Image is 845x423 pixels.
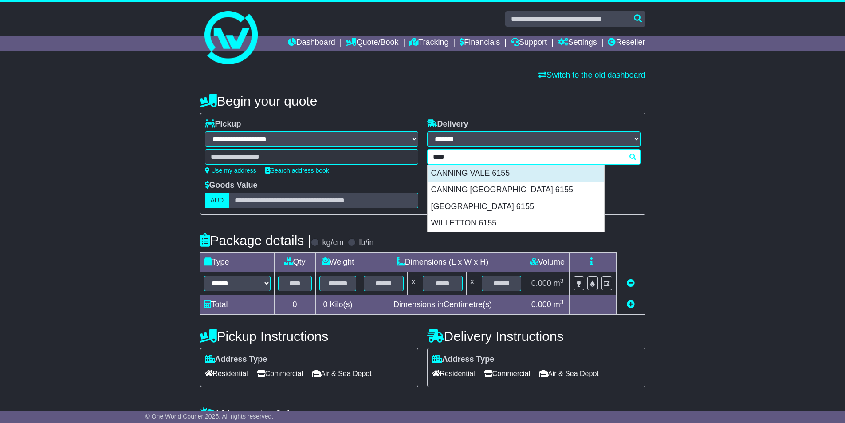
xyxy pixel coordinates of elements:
[538,71,645,79] a: Switch to the old dashboard
[484,367,530,380] span: Commercial
[554,279,564,288] span: m
[205,355,267,364] label: Address Type
[265,167,329,174] a: Search address book
[531,300,551,309] span: 0.000
[323,300,327,309] span: 0
[460,36,500,51] a: Financials
[432,367,475,380] span: Residential
[200,295,274,315] td: Total
[558,36,597,51] a: Settings
[257,367,303,380] span: Commercial
[531,279,551,288] span: 0.000
[205,367,248,380] span: Residential
[627,300,635,309] a: Add new item
[200,407,645,422] h4: Warranty & Insurance
[200,233,311,248] h4: Package details |
[360,295,525,315] td: Dimensions in Centimetre(s)
[346,36,398,51] a: Quote/Book
[428,198,604,215] div: [GEOGRAPHIC_DATA] 6155
[409,36,448,51] a: Tracking
[359,238,373,248] label: lb/in
[274,295,315,315] td: 0
[408,272,419,295] td: x
[428,182,604,198] div: CANNING [GEOGRAPHIC_DATA] 6155
[322,238,343,248] label: kg/cm
[554,300,564,309] span: m
[205,181,258,190] label: Goods Value
[205,193,230,208] label: AUD
[312,367,372,380] span: Air & Sea Depot
[200,94,645,108] h4: Begin your quote
[560,277,564,284] sup: 3
[315,295,360,315] td: Kilo(s)
[427,329,645,344] h4: Delivery Instructions
[427,149,641,165] typeahead: Please provide city
[608,36,645,51] a: Reseller
[315,253,360,272] td: Weight
[428,165,604,182] div: CANNING VALE 6155
[627,279,635,288] a: Remove this item
[511,36,547,51] a: Support
[200,253,274,272] td: Type
[427,119,468,129] label: Delivery
[200,329,418,344] h4: Pickup Instructions
[205,167,256,174] a: Use my address
[274,253,315,272] td: Qty
[525,253,570,272] td: Volume
[145,413,274,420] span: © One World Courier 2025. All rights reserved.
[288,36,335,51] a: Dashboard
[560,299,564,305] sup: 3
[205,119,241,129] label: Pickup
[432,355,495,364] label: Address Type
[360,253,525,272] td: Dimensions (L x W x H)
[428,215,604,232] div: WILLETTON 6155
[539,367,599,380] span: Air & Sea Depot
[466,272,478,295] td: x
